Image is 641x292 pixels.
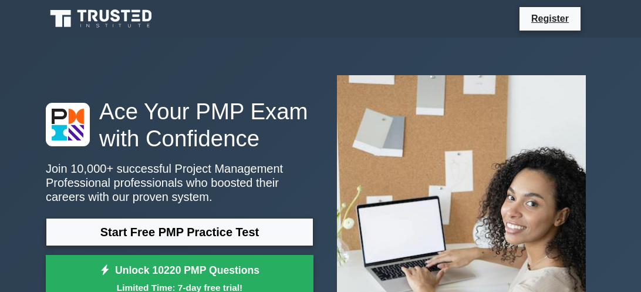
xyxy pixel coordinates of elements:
[46,162,313,204] p: Join 10,000+ successful Project Management Professional professionals who boosted their careers w...
[46,218,313,246] a: Start Free PMP Practice Test
[46,98,313,152] h1: Ace Your PMP Exam with Confidence
[524,11,576,26] a: Register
